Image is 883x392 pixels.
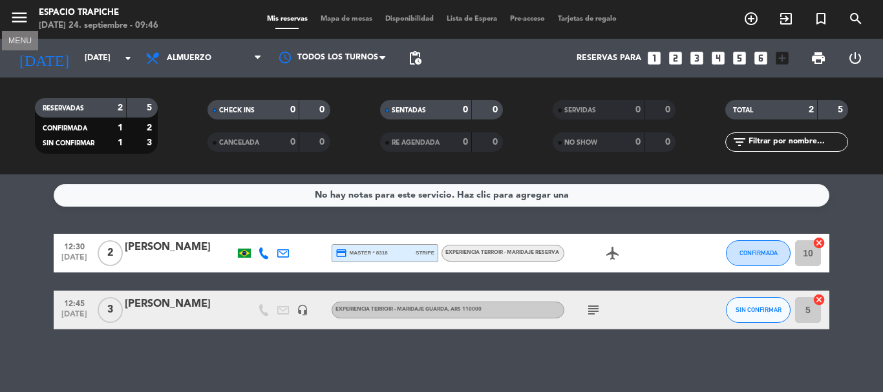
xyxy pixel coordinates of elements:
span: CONFIRMADA [739,249,778,256]
span: SIN CONFIRMAR [736,306,782,313]
i: menu [10,8,29,27]
i: looks_4 [710,50,727,67]
strong: 0 [463,105,468,114]
strong: 1 [118,123,123,132]
span: , ARS 110000 [448,307,482,312]
strong: 2 [118,103,123,112]
i: credit_card [335,247,347,259]
i: looks_6 [752,50,769,67]
span: NO SHOW [564,139,597,146]
i: turned_in_not [813,11,829,26]
span: CHECK INS [219,107,255,114]
strong: 0 [463,138,468,147]
i: power_settings_new [847,50,863,66]
button: CONFIRMADA [726,240,791,266]
span: Disponibilidad [379,15,440,23]
strong: 0 [319,105,327,114]
span: CANCELADA [219,139,259,146]
span: SENTADAS [392,107,426,114]
strong: 5 [147,103,154,112]
span: print [811,50,826,66]
span: CONFIRMADA [43,125,87,132]
div: LOG OUT [836,39,873,77]
span: TOTAL [733,107,753,114]
strong: 0 [290,138,295,147]
i: looks_3 [688,50,705,67]
strong: 0 [493,105,500,114]
span: 3 [98,297,123,323]
span: pending_actions [407,50,423,66]
span: 12:45 [58,295,90,310]
strong: 0 [635,138,641,147]
span: SERVIDAS [564,107,596,114]
i: subject [586,302,601,318]
span: master * 8318 [335,247,388,259]
div: Espacio Trapiche [39,6,158,19]
strong: 2 [147,123,154,132]
span: Reservas para [577,54,641,63]
span: [DATE] [58,310,90,325]
i: filter_list [732,134,747,150]
span: Experiencia Terroir - Maridaje Reserva [445,250,559,255]
i: arrow_drop_down [120,50,136,66]
i: exit_to_app [778,11,794,26]
i: cancel [813,293,825,306]
i: headset_mic [297,304,308,316]
span: SIN CONFIRMAR [43,140,94,147]
span: Almuerzo [167,54,211,63]
i: looks_one [646,50,663,67]
span: 2 [98,240,123,266]
i: search [848,11,864,26]
span: Mapa de mesas [314,15,379,23]
span: RESERVADAS [43,105,84,112]
i: add_circle_outline [743,11,759,26]
span: Mis reservas [261,15,314,23]
div: MENU [2,34,38,46]
strong: 0 [493,138,500,147]
i: cancel [813,236,825,249]
i: looks_5 [731,50,748,67]
strong: 0 [665,105,673,114]
input: Filtrar por nombre... [747,135,847,149]
button: SIN CONFIRMAR [726,297,791,323]
strong: 2 [809,105,814,114]
span: Experiencia Terroir - Maridaje Guarda [335,307,482,312]
div: [PERSON_NAME] [125,296,235,313]
span: RE AGENDADA [392,139,440,146]
div: [PERSON_NAME] [125,239,235,256]
strong: 0 [635,105,641,114]
strong: 0 [665,138,673,147]
button: menu [10,8,29,32]
div: [DATE] 24. septiembre - 09:46 [39,19,158,32]
i: looks_two [667,50,684,67]
strong: 3 [147,138,154,147]
i: [DATE] [10,44,78,72]
span: stripe [416,249,434,257]
div: No hay notas para este servicio. Haz clic para agregar una [315,188,569,203]
span: Tarjetas de regalo [551,15,623,23]
strong: 0 [290,105,295,114]
strong: 5 [838,105,846,114]
strong: 1 [118,138,123,147]
span: 12:30 [58,238,90,253]
i: add_box [774,50,791,67]
span: Lista de Espera [440,15,504,23]
span: [DATE] [58,253,90,268]
i: airplanemode_active [605,245,621,261]
span: Pre-acceso [504,15,551,23]
strong: 0 [319,138,327,147]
